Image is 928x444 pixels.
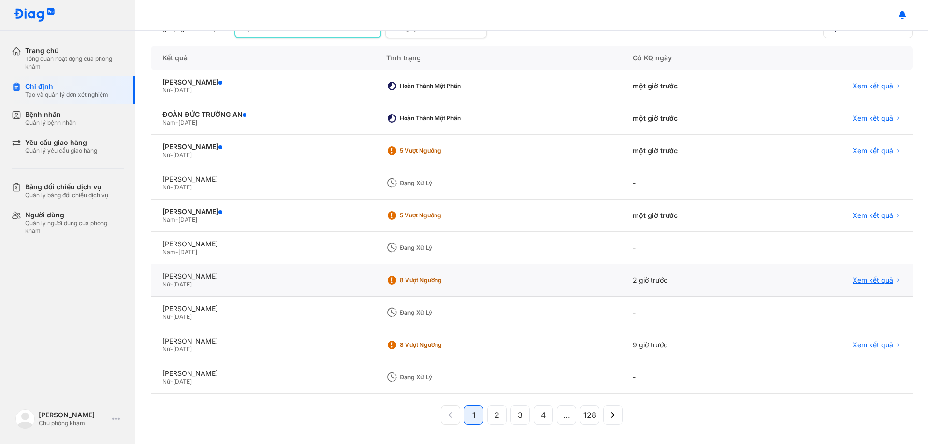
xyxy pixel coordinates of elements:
span: - [170,86,173,94]
span: Xem kết quả [853,146,893,155]
div: 5 Vượt ngưỡng [400,212,477,219]
span: 1 [472,409,476,421]
span: - [170,281,173,288]
div: Hoàn thành một phần [400,115,477,122]
span: [DATE] [173,151,192,158]
span: 128 [583,409,596,421]
span: Nữ [162,378,170,385]
span: [DATE] [173,86,192,94]
button: 3 [510,405,530,425]
span: Xem kết quả [853,211,893,220]
button: ... [557,405,576,425]
span: [DATE] [173,313,192,320]
div: [PERSON_NAME] [162,207,363,216]
img: logo [15,409,35,429]
div: - [621,361,763,394]
div: Quản lý người dùng của phòng khám [25,219,124,235]
div: [PERSON_NAME] [162,369,363,378]
div: Có KQ ngày [621,46,763,70]
div: Yêu cầu giao hàng [25,138,97,147]
span: - [175,248,178,256]
div: Đang xử lý [400,373,477,381]
div: Tổng quan hoạt động của phòng khám [25,55,124,71]
span: 2 [494,409,499,421]
button: 1 [464,405,483,425]
div: Quản lý bảng đối chiếu dịch vụ [25,191,108,199]
span: Nữ [162,313,170,320]
span: Nữ [162,86,170,94]
div: Đang xử lý [400,309,477,316]
div: [PERSON_NAME] [39,411,108,419]
span: Nam [162,119,175,126]
div: Bệnh nhân [25,110,76,119]
button: 128 [580,405,599,425]
img: logo [14,8,55,23]
div: [PERSON_NAME] [162,78,363,86]
span: [DATE] [173,184,192,191]
span: - [175,216,178,223]
div: Tạo và quản lý đơn xét nghiệm [25,91,108,99]
div: Bảng đối chiếu dịch vụ [25,183,108,191]
span: Nữ [162,151,170,158]
span: ... [563,409,570,421]
span: Nữ [162,281,170,288]
div: một giờ trước [621,200,763,232]
button: 2 [487,405,507,425]
div: 9 giờ trước [621,329,763,361]
div: Tình trạng [375,46,621,70]
div: [PERSON_NAME] [162,272,363,281]
span: Nữ [162,345,170,353]
div: Chủ phòng khám [39,419,108,427]
div: một giờ trước [621,102,763,135]
div: Quản lý bệnh nhân [25,119,76,127]
span: - [170,345,173,353]
div: 5 Vượt ngưỡng [400,147,477,155]
span: Nữ [162,184,170,191]
div: 8 Vượt ngưỡng [400,341,477,349]
div: [PERSON_NAME] [162,337,363,345]
span: [DATE] [173,378,192,385]
div: Trang chủ [25,46,124,55]
span: [DATE] [178,216,197,223]
span: Xem kết quả [853,276,893,285]
div: Quản lý yêu cầu giao hàng [25,147,97,155]
span: [DATE] [178,119,197,126]
span: - [170,151,173,158]
div: Kết quả [151,46,375,70]
div: [PERSON_NAME] [162,175,363,184]
div: Đang xử lý [400,179,477,187]
div: một giờ trước [621,135,763,167]
span: Nam [162,216,175,223]
div: 8 Vượt ngưỡng [400,276,477,284]
div: [PERSON_NAME] [162,304,363,313]
div: Chỉ định [25,82,108,91]
span: [DATE] [173,281,192,288]
div: - [621,232,763,264]
div: 2 giờ trước [621,264,763,297]
button: 4 [534,405,553,425]
span: Xem kết quả [853,341,893,349]
div: - [621,167,763,200]
span: - [170,378,173,385]
span: Xem kết quả [853,82,893,90]
span: - [170,313,173,320]
span: [DATE] [173,345,192,353]
span: - [175,119,178,126]
div: [PERSON_NAME] [162,143,363,151]
span: Xem kết quả [853,114,893,123]
div: một giờ trước [621,70,763,102]
div: Đang xử lý [400,244,477,252]
span: 3 [518,409,522,421]
span: - [170,184,173,191]
div: Hoàn thành một phần [400,82,477,90]
div: ĐOÀN ĐỨC TRƯỜNG AN [162,110,363,119]
span: [DATE] [178,248,197,256]
span: 4 [541,409,546,421]
div: [PERSON_NAME] [162,240,363,248]
span: Nam [162,248,175,256]
div: - [621,297,763,329]
div: Người dùng [25,211,124,219]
